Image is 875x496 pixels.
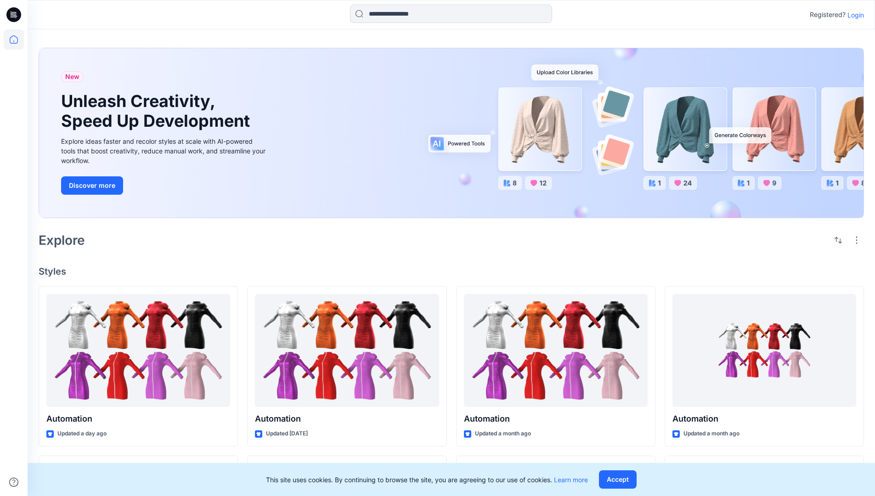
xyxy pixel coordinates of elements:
[810,9,846,20] p: Registered?
[57,429,107,439] p: Updated a day ago
[61,136,268,165] div: Explore ideas faster and recolor styles at scale with AI-powered tools that boost creativity, red...
[255,412,439,425] p: Automation
[672,294,856,407] a: Automation
[683,429,740,439] p: Updated a month ago
[266,429,308,439] p: Updated [DATE]
[61,176,123,195] button: Discover more
[46,412,230,425] p: Automation
[599,470,637,489] button: Accept
[672,412,856,425] p: Automation
[464,294,648,407] a: Automation
[39,266,864,277] h4: Styles
[39,233,85,248] h2: Explore
[847,10,864,20] p: Login
[65,71,79,82] span: New
[266,475,588,485] p: This site uses cookies. By continuing to browse the site, you are agreeing to our use of cookies.
[554,476,588,484] a: Learn more
[475,429,531,439] p: Updated a month ago
[61,176,268,195] a: Discover more
[61,91,254,131] h1: Unleash Creativity, Speed Up Development
[464,412,648,425] p: Automation
[46,294,230,407] a: Automation
[255,294,439,407] a: Automation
